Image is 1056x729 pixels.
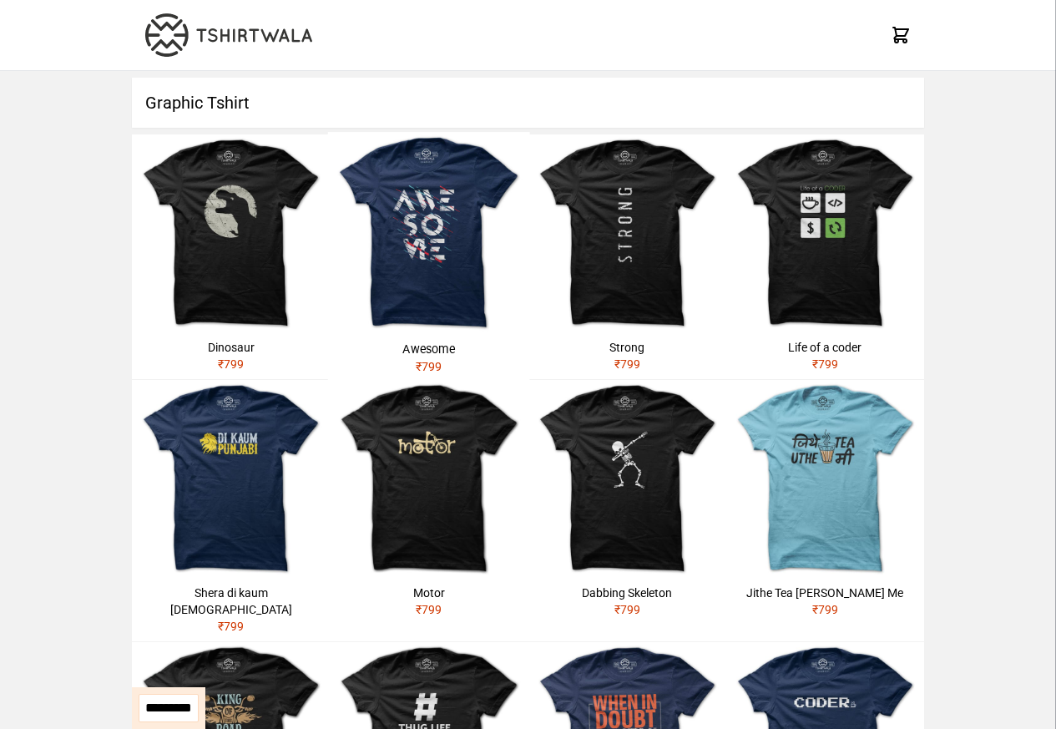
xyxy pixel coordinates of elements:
[614,603,640,616] span: ₹ 799
[528,380,726,578] img: skeleton-dabbing.jpg
[528,380,726,625] a: Dabbing Skeleton₹799
[139,339,323,356] div: Dinosaur
[528,134,726,379] a: Strong₹799
[330,380,528,625] a: Motor₹799
[614,357,640,371] span: ₹ 799
[812,603,838,616] span: ₹ 799
[726,134,924,379] a: Life of a coder₹799
[330,380,528,578] img: motor.jpg
[726,380,924,625] a: Jithe Tea [PERSON_NAME] Me₹799
[335,341,523,357] div: Awesome
[812,357,838,371] span: ₹ 799
[132,380,330,578] img: shera-di-kaum-punjabi-1.jpg
[139,585,323,618] div: Shera di kaum [DEMOGRAPHIC_DATA]
[328,132,530,334] img: awesome.jpg
[132,380,330,641] a: Shera di kaum [DEMOGRAPHIC_DATA]₹799
[726,134,924,332] img: life-of-a-coder.jpg
[528,134,726,332] img: strong.jpg
[336,585,521,601] div: Motor
[218,357,244,371] span: ₹ 799
[132,134,330,332] img: dinosaur.jpg
[726,380,924,578] img: jithe-tea-uthe-me.jpg
[535,339,720,356] div: Strong
[328,132,530,382] a: Awesome₹799
[733,585,917,601] div: Jithe Tea [PERSON_NAME] Me
[132,134,330,379] a: Dinosaur₹799
[218,620,244,633] span: ₹ 799
[145,13,312,57] img: TW-LOGO-400-104.png
[416,603,442,616] span: ₹ 799
[733,339,917,356] div: Life of a coder
[416,359,442,372] span: ₹ 799
[132,78,924,128] h1: Graphic Tshirt
[535,585,720,601] div: Dabbing Skeleton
